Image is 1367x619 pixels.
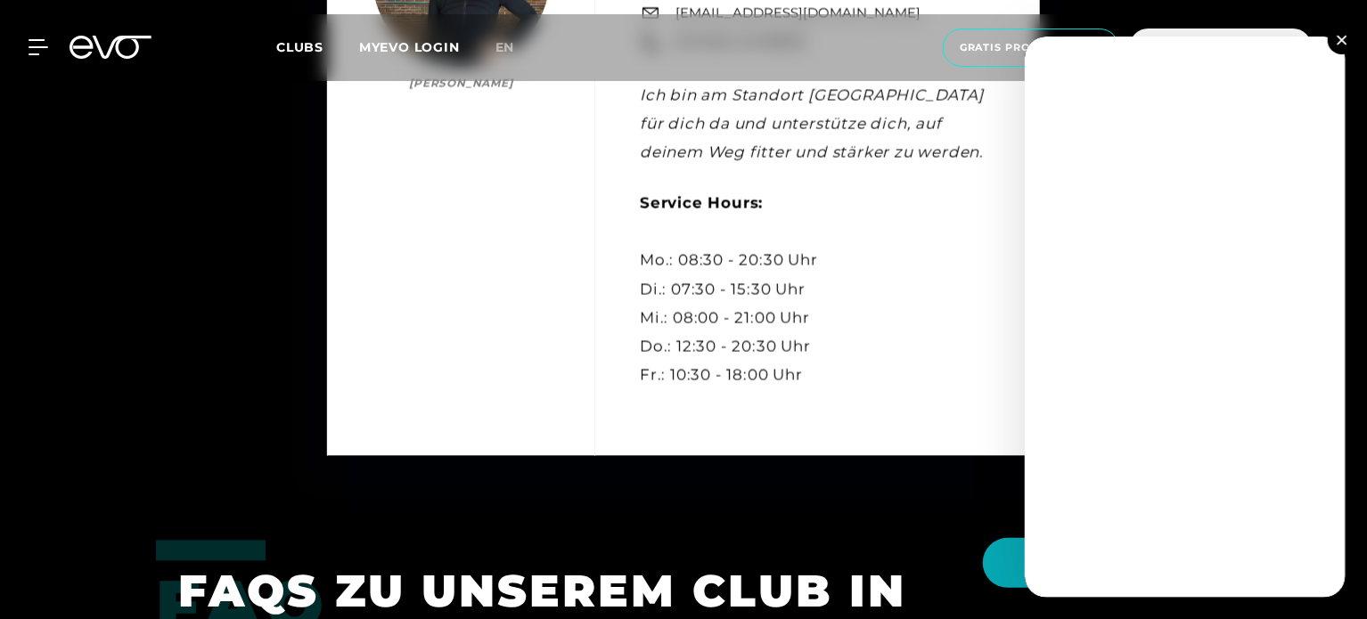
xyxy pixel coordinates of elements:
[276,38,359,55] a: Clubs
[276,39,323,55] span: Clubs
[359,39,460,55] a: MYEVO LOGIN
[960,40,1102,55] span: Gratis Probetraining
[495,37,536,58] a: en
[937,29,1125,67] a: Gratis Probetraining
[495,39,515,55] span: en
[1125,29,1317,67] a: Jetzt Mitglied werden
[983,538,1331,588] button: Hallo Athlet! Was möchtest du tun?
[1337,35,1347,45] img: close.svg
